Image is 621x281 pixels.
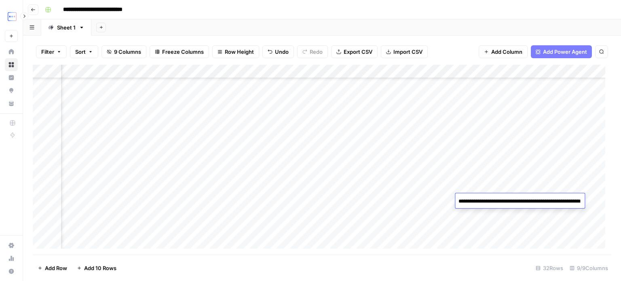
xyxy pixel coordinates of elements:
[72,262,121,275] button: Add 10 Rows
[70,45,98,58] button: Sort
[225,48,254,56] span: Row Height
[344,48,372,56] span: Export CSV
[33,262,72,275] button: Add Row
[5,97,18,110] a: Your Data
[275,48,289,56] span: Undo
[297,45,328,58] button: Redo
[479,45,528,58] button: Add Column
[101,45,146,58] button: 9 Columns
[5,71,18,84] a: Insights
[381,45,428,58] button: Import CSV
[5,6,18,27] button: Workspace: TripleDart
[531,45,592,58] button: Add Power Agent
[41,48,54,56] span: Filter
[331,45,378,58] button: Export CSV
[150,45,209,58] button: Freeze Columns
[57,23,76,32] div: Sheet 1
[5,45,18,58] a: Home
[162,48,204,56] span: Freeze Columns
[5,252,18,265] a: Usage
[5,265,18,278] button: Help + Support
[36,45,67,58] button: Filter
[491,48,522,56] span: Add Column
[262,45,294,58] button: Undo
[114,48,141,56] span: 9 Columns
[75,48,86,56] span: Sort
[532,262,566,275] div: 32 Rows
[5,84,18,97] a: Opportunities
[310,48,323,56] span: Redo
[5,9,19,24] img: TripleDart Logo
[5,239,18,252] a: Settings
[566,262,611,275] div: 9/9 Columns
[45,264,67,272] span: Add Row
[543,48,587,56] span: Add Power Agent
[84,264,116,272] span: Add 10 Rows
[5,58,18,71] a: Browse
[212,45,259,58] button: Row Height
[393,48,422,56] span: Import CSV
[41,19,91,36] a: Sheet 1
